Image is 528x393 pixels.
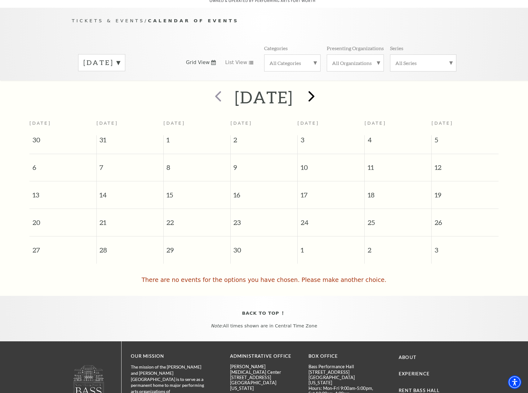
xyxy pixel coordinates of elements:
[399,355,416,360] a: About
[29,181,96,203] span: 13
[6,323,522,329] p: All times shown are in Central Time Zone
[164,154,230,175] span: 8
[29,135,96,148] span: 30
[269,60,315,66] label: All Categories
[395,60,451,66] label: All Series
[83,58,120,67] label: [DATE]
[72,17,456,25] p: /
[29,154,96,175] span: 6
[97,209,163,230] span: 21
[163,121,185,126] span: [DATE]
[164,209,230,230] span: 22
[230,375,299,380] p: [STREET_ADDRESS]
[230,121,252,126] span: [DATE]
[308,364,378,369] p: Bass Performance Hall
[432,135,499,148] span: 5
[29,209,96,230] span: 20
[365,236,431,258] span: 2
[97,236,163,258] span: 28
[231,154,297,175] span: 9
[231,135,297,148] span: 2
[231,209,297,230] span: 23
[148,18,239,23] span: Calendar of Events
[327,45,384,51] p: Presenting Organizations
[72,18,145,23] span: Tickets & Events
[308,375,378,386] p: [GEOGRAPHIC_DATA][US_STATE]
[365,135,431,148] span: 4
[230,364,299,375] p: [PERSON_NAME][MEDICAL_DATA] Center
[264,45,288,51] p: Categories
[206,86,229,108] button: prev
[308,352,378,360] p: BOX OFFICE
[131,352,208,360] p: OUR MISSION
[432,236,499,258] span: 3
[298,209,364,230] span: 24
[298,154,364,175] span: 10
[390,45,403,51] p: Series
[29,236,96,258] span: 27
[164,236,230,258] span: 29
[242,309,279,317] span: Back To Top
[230,380,299,391] p: [GEOGRAPHIC_DATA][US_STATE]
[97,181,163,203] span: 14
[97,135,163,148] span: 31
[29,121,51,126] span: [DATE]
[164,181,230,203] span: 15
[365,121,386,126] span: [DATE]
[508,375,521,389] div: Accessibility Menu
[186,59,210,66] span: Grid View
[298,121,319,126] span: [DATE]
[231,181,297,203] span: 16
[432,121,453,126] span: [DATE]
[230,352,299,360] p: Administrative Office
[399,388,440,393] a: Rent Bass Hall
[332,60,379,66] label: All Organizations
[96,121,118,126] span: [DATE]
[432,154,499,175] span: 12
[97,154,163,175] span: 7
[432,181,499,203] span: 19
[365,181,431,203] span: 18
[365,154,431,175] span: 11
[235,87,293,107] h2: [DATE]
[231,236,297,258] span: 30
[365,209,431,230] span: 25
[308,369,378,375] p: [STREET_ADDRESS]
[211,323,223,328] em: Note:
[298,181,364,203] span: 17
[432,209,499,230] span: 26
[298,236,364,258] span: 1
[399,371,430,376] a: Experience
[299,86,322,108] button: next
[164,135,230,148] span: 1
[298,135,364,148] span: 3
[225,59,247,66] span: List View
